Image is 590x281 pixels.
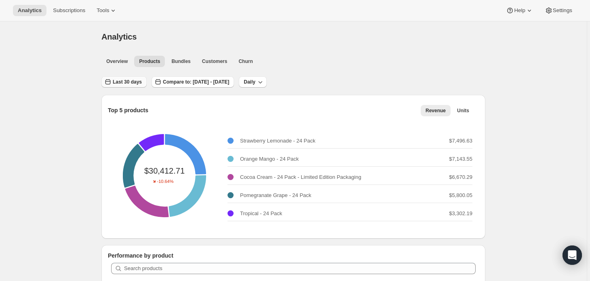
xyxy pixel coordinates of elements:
span: Tools [97,7,109,14]
span: Subscriptions [53,7,85,14]
button: Tools [92,5,122,16]
button: Help [501,5,538,16]
p: Performance by product [108,252,479,260]
p: Orange Mango - 24 Pack [240,155,299,163]
button: Analytics [13,5,46,16]
span: Analytics [101,32,137,41]
span: Settings [553,7,572,14]
span: Compare to: [DATE] - [DATE] [163,79,229,85]
button: Compare to: [DATE] - [DATE] [152,76,234,88]
p: Tropical - 24 Pack [240,210,282,218]
span: Units [457,107,469,114]
span: Customers [202,58,228,65]
span: Products [139,58,160,65]
span: Overview [106,58,128,65]
button: Subscriptions [48,5,90,16]
div: Open Intercom Messenger [563,245,582,265]
button: Daily [239,76,267,88]
button: Settings [540,5,577,16]
p: $3,302.19 [449,210,472,218]
p: Pomegranate Grape - 24 Pack [240,191,311,199]
p: $7,143.55 [449,155,472,163]
input: Search products [124,263,476,274]
span: Bundles [171,58,190,65]
p: Cocoa Cream - 24 Pack - Limited Edition Packaging [240,173,361,181]
p: $5,800.05 [449,191,472,199]
span: Last 30 days [113,79,142,85]
button: Last 30 days [101,76,147,88]
span: Daily [244,79,255,85]
p: Strawberry Lemonade - 24 Pack [240,137,315,145]
span: Revenue [426,107,446,114]
p: $6,670.29 [449,173,472,181]
span: Help [514,7,525,14]
p: Top 5 products [108,106,148,114]
p: $7,496.63 [449,137,472,145]
span: Analytics [18,7,42,14]
span: Churn [238,58,253,65]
